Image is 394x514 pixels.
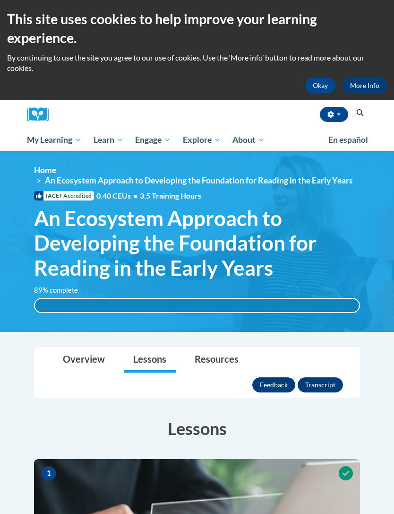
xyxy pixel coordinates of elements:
[252,377,295,392] button: Feedback
[34,285,88,296] label: 89% complete
[94,134,123,146] span: Learn
[7,9,387,48] h2: This site uses cookies to help improve your learning experience.
[353,107,367,119] button: Search
[34,165,56,175] a: Home
[328,135,368,145] span: En español
[227,129,271,151] a: About
[27,134,81,146] span: My Learning
[183,134,221,146] span: Explore
[27,107,55,122] a: Cox Campus
[53,348,114,373] a: Overview
[305,78,335,93] button: Okay
[232,134,265,146] span: About
[135,134,171,146] span: Engage
[320,107,348,122] button: Account Settings
[21,129,87,151] a: My Learning
[45,175,353,185] span: An Ecosystem Approach to Developing the Foundation for Reading in the Early Years
[140,191,201,200] span: 3.5 Training Hours
[87,129,129,151] a: Learn
[41,466,56,480] span: 1
[35,299,359,312] div: 100%
[34,206,360,280] span: An Ecosystem Approach to Developing the Foundation for Reading in the Early Years
[298,377,343,392] button: Transcript
[34,417,360,440] h3: Lessons
[185,348,248,373] a: Resources
[322,130,374,150] a: En español
[129,129,177,151] a: Engage
[20,129,374,151] div: Main menu
[27,107,55,122] img: Logo brand
[343,78,387,93] a: More Info
[96,191,140,201] span: 0.40 CEUs
[133,191,137,200] span: •
[7,52,387,73] p: By continuing to use the site you agree to our use of cookies. Use the ‘More info’ button to read...
[34,191,94,200] span: IACET Accredited
[177,129,227,151] a: Explore
[124,348,176,373] a: Lessons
